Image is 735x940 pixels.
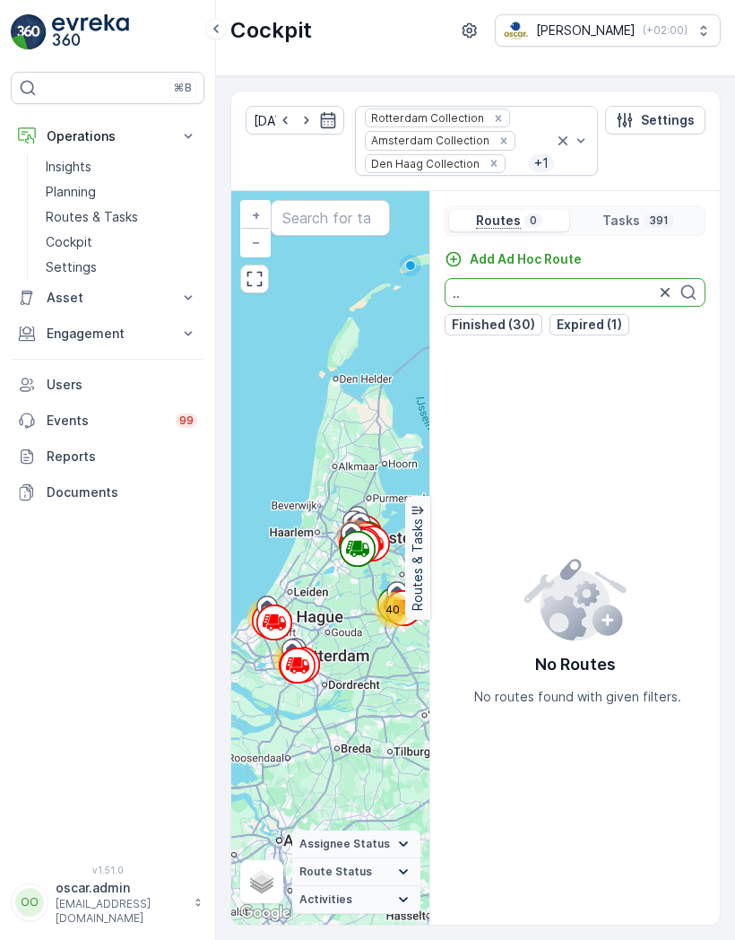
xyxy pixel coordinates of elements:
p: Documents [47,483,197,501]
summary: Activities [292,886,420,914]
img: logo_light-DOdMpM7g.png [52,14,129,50]
button: Finished (30) [445,314,542,335]
button: Engagement [11,316,204,352]
p: Routes & Tasks [46,208,138,226]
p: Planning [46,183,96,201]
a: Open this area in Google Maps (opens a new window) [236,901,295,925]
span: Assignee Status [299,837,390,851]
p: Users [47,376,197,394]
button: Expired (1) [549,314,629,335]
a: Settings [39,255,204,280]
p: ( +02:00 ) [643,23,687,38]
span: + [252,207,260,222]
div: Remove Den Haag Collection [484,156,504,170]
p: Finished (30) [452,316,535,334]
p: No Routes [535,652,616,677]
span: − [252,234,261,249]
button: Asset [11,280,204,316]
button: Settings [605,106,705,135]
div: Remove Rotterdam Collection [489,111,508,126]
button: Operations [11,118,204,154]
p: Events [47,412,165,430]
p: ⌘B [174,81,192,95]
p: Routes & Tasks [409,519,427,612]
a: Routes & Tasks [39,205,204,230]
span: 40 [385,603,400,616]
div: 30 [247,598,283,634]
a: Zoom In [242,202,269,229]
input: Search for tasks or a location [271,200,390,236]
div: OO [15,888,44,917]
span: Activities [299,892,352,907]
p: Cockpit [46,233,92,251]
p: Operations [47,127,169,145]
div: Amsterdam Collection [366,132,492,149]
input: Search Routes [445,278,705,307]
a: Insights [39,154,204,179]
a: Layers [242,862,281,901]
a: Events99 [11,403,204,439]
a: Users [11,367,204,403]
div: Remove Amsterdam Collection [494,134,514,148]
div: 40 [375,592,411,628]
img: Google [236,901,295,925]
p: 0 [528,213,539,228]
p: [PERSON_NAME] [536,22,636,39]
a: Zoom Out [242,229,269,256]
div: 256 [337,519,373,555]
img: logo [11,14,47,50]
a: Reports [11,439,204,474]
a: Planning [39,179,204,205]
input: dd/mm/yyyy [246,106,344,135]
p: Engagement [47,325,169,343]
div: Rotterdam Collection [366,109,487,126]
p: [EMAIL_ADDRESS][DOMAIN_NAME] [56,897,185,926]
p: No routes found with given filters. [474,688,681,706]
p: Asset [47,289,169,307]
span: Route Status [299,865,372,879]
p: Tasks [602,212,640,230]
img: basis-logo_rgb2x.png [503,21,529,40]
p: Add Ad Hoc Route [470,250,582,268]
img: config error [523,555,627,641]
p: Settings [641,111,695,129]
summary: Route Status [292,858,420,886]
button: [PERSON_NAME](+02:00) [495,14,721,47]
a: Add Ad Hoc Route [445,250,582,268]
p: 99 [179,413,194,428]
p: Insights [46,158,91,176]
p: Cockpit [230,16,312,45]
a: Documents [11,474,204,510]
p: Reports [47,448,197,466]
p: Expired (1) [557,316,622,334]
p: Settings [46,258,97,276]
a: Cockpit [39,230,204,255]
button: OOoscar.admin[EMAIL_ADDRESS][DOMAIN_NAME] [11,879,204,926]
summary: Assignee Status [292,831,420,858]
p: oscar.admin [56,879,185,897]
p: + 1 [532,154,550,172]
p: 391 [647,213,670,228]
div: Den Haag Collection [366,155,482,172]
div: 65 [273,642,309,678]
span: v 1.51.0 [11,865,204,875]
